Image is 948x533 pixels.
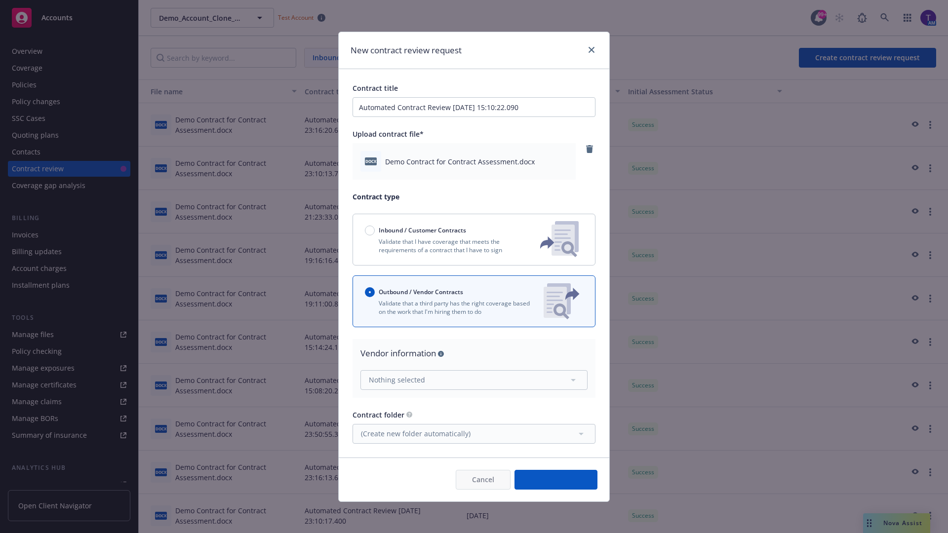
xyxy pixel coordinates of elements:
span: Nothing selected [369,375,425,385]
span: Contract title [353,83,398,93]
button: Cancel [456,470,511,490]
span: (Create new folder automatically) [361,428,471,439]
input: Outbound / Vendor Contracts [365,287,375,297]
p: Validate that a third party has the right coverage based on the work that I'm hiring them to do [365,299,536,316]
button: Create request [514,470,597,490]
input: Inbound / Customer Contracts [365,226,375,235]
button: (Create new folder automatically) [353,424,595,444]
span: Cancel [472,475,494,484]
a: close [586,44,597,56]
span: Outbound / Vendor Contracts [379,288,463,296]
button: Outbound / Vendor ContractsValidate that a third party has the right coverage based on the work t... [353,275,595,327]
h1: New contract review request [351,44,462,57]
span: Contract folder [353,410,404,419]
span: Create request [531,475,581,484]
span: Inbound / Customer Contracts [379,226,466,234]
p: Contract type [353,191,595,202]
input: Enter a title for this contract [353,97,595,117]
button: Nothing selected [360,370,588,390]
a: remove [584,143,595,155]
span: Upload contract file* [353,129,424,139]
div: Vendor information [360,347,588,360]
p: Validate that I have coverage that meets the requirements of a contract that I have to sign [365,237,524,254]
span: docx [365,157,377,165]
button: Inbound / Customer ContractsValidate that I have coverage that meets the requirements of a contra... [353,214,595,266]
span: Demo Contract for Contract Assessment.docx [385,156,535,167]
